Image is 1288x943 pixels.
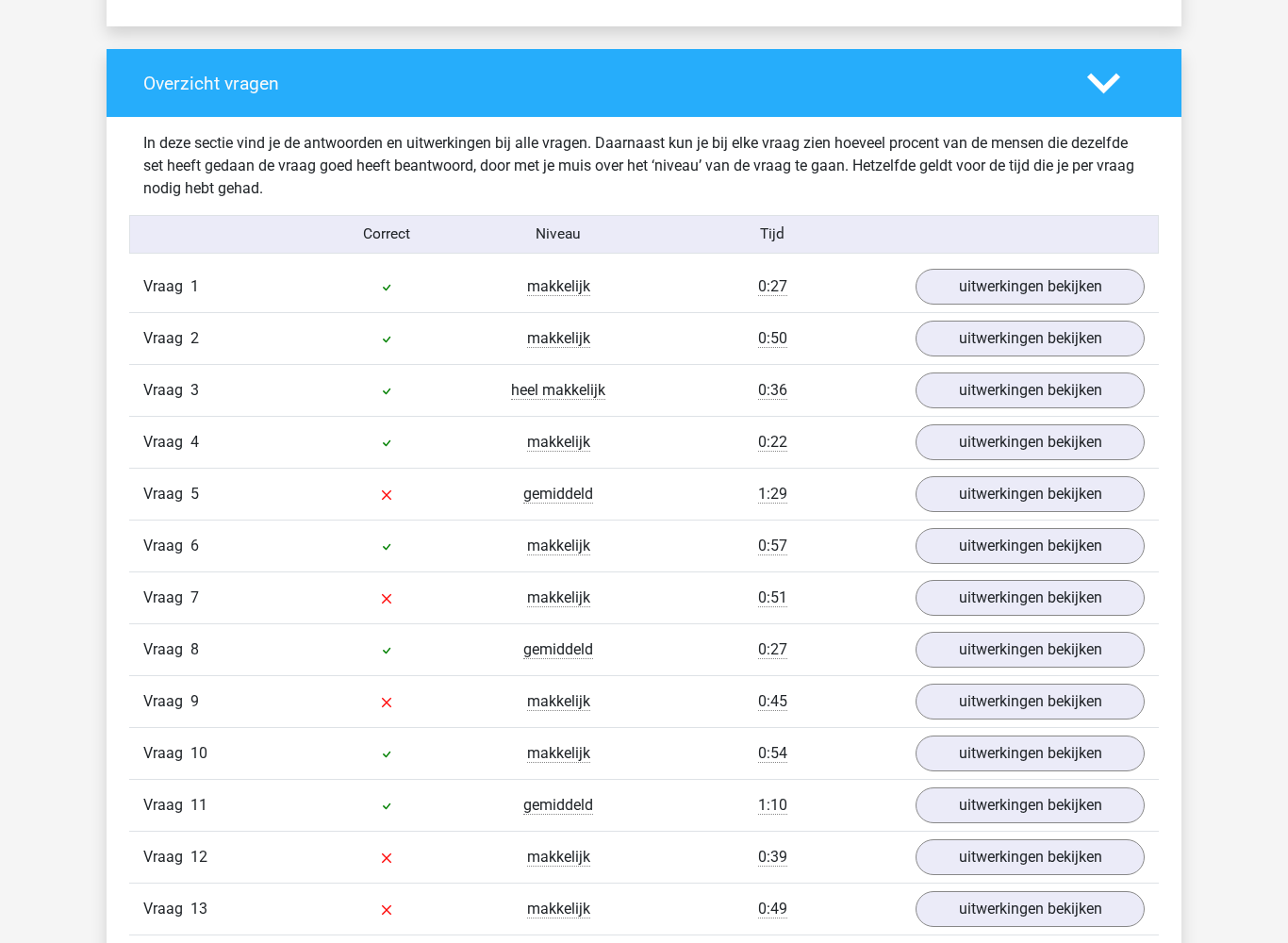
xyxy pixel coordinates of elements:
span: Vraag [143,328,190,351]
span: 0:57 [758,538,787,556]
span: makkelijk [527,330,590,349]
span: gemiddeld [523,486,593,505]
span: makkelijk [527,693,590,712]
span: 4 [190,434,199,452]
span: 0:51 [758,589,787,608]
span: 1:29 [758,486,787,505]
span: makkelijk [527,745,590,764]
div: Correct [302,224,473,246]
span: Vraag [143,587,190,610]
span: 0:45 [758,693,787,712]
a: uitwerkingen bekijken [916,373,1145,409]
a: uitwerkingen bekijken [916,270,1145,306]
span: 8 [190,641,199,659]
a: uitwerkingen bekijken [916,685,1145,720]
a: uitwerkingen bekijken [916,736,1145,772]
span: 0:54 [758,745,787,764]
span: makkelijk [527,849,590,868]
div: Niveau [472,224,644,246]
span: 0:50 [758,330,787,349]
span: 12 [190,849,207,867]
span: 0:39 [758,849,787,868]
span: Vraag [143,847,190,869]
span: makkelijk [527,538,590,556]
span: 11 [190,797,207,815]
div: In deze sectie vind je de antwoorden en uitwerkingen bij alle vragen. Daarnaast kun je bij elke v... [129,133,1159,201]
span: Vraag [143,795,190,818]
span: 0:27 [758,278,787,297]
span: 0:27 [758,641,787,660]
span: 0:49 [758,901,787,919]
span: Vraag [143,691,190,714]
h4: Overzicht vragen [143,74,1059,95]
span: 0:22 [758,434,787,453]
a: uitwerkingen bekijken [916,322,1145,357]
span: 10 [190,745,207,763]
span: 2 [190,330,199,348]
span: Vraag [143,899,190,921]
a: uitwerkingen bekijken [916,892,1145,928]
a: uitwerkingen bekijken [916,633,1145,669]
span: Vraag [143,484,190,506]
span: gemiddeld [523,641,593,660]
a: uitwerkingen bekijken [916,477,1145,513]
span: makkelijk [527,901,590,919]
span: Vraag [143,432,190,455]
a: uitwerkingen bekijken [916,529,1145,565]
div: Tijd [644,224,901,246]
span: Vraag [143,639,190,662]
span: Vraag [143,380,190,403]
a: uitwerkingen bekijken [916,425,1145,461]
a: uitwerkingen bekijken [916,788,1145,824]
span: 9 [190,693,199,711]
span: makkelijk [527,434,590,453]
span: 6 [190,538,199,555]
span: Vraag [143,276,190,299]
span: heel makkelijk [511,382,605,401]
span: 7 [190,589,199,607]
a: uitwerkingen bekijken [916,581,1145,617]
span: 0:36 [758,382,787,401]
span: Vraag [143,536,190,558]
span: 1 [190,278,199,296]
span: makkelijk [527,589,590,608]
span: 1:10 [758,797,787,816]
span: 5 [190,486,199,504]
a: uitwerkingen bekijken [916,840,1145,876]
span: 13 [190,901,207,918]
span: gemiddeld [523,797,593,816]
span: makkelijk [527,278,590,297]
span: 3 [190,382,199,400]
span: Vraag [143,743,190,766]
